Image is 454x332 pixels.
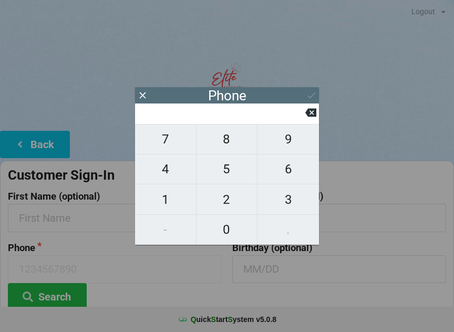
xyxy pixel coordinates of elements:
[197,128,257,150] span: 8
[197,124,258,154] button: 8
[257,184,319,214] button: 3
[208,90,246,101] div: Phone
[197,215,258,245] button: 0
[197,219,257,241] span: 0
[135,184,197,214] button: 1
[135,154,197,184] button: 4
[197,184,258,214] button: 2
[257,128,319,150] span: 9
[135,158,196,180] span: 4
[257,154,319,184] button: 6
[135,128,196,150] span: 7
[135,189,196,211] span: 1
[257,158,319,180] span: 6
[257,124,319,154] button: 9
[257,189,319,211] span: 3
[197,154,258,184] button: 5
[135,124,197,154] button: 7
[197,158,257,180] span: 5
[197,189,257,211] span: 2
